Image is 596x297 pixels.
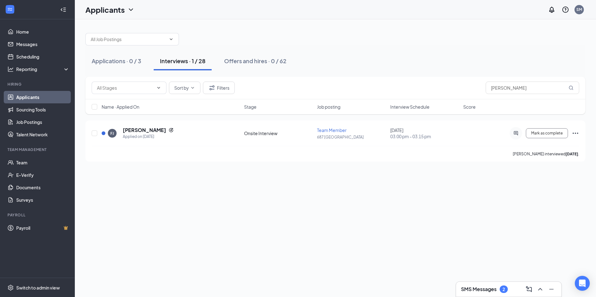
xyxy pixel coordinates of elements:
[548,285,555,293] svg: Minimize
[16,285,60,291] div: Switch to admin view
[16,128,70,141] a: Talent Network
[390,133,459,139] span: 03:00 pm - 03:15 pm
[16,91,70,103] a: Applicants
[575,276,590,291] div: Open Intercom Messenger
[317,104,340,110] span: Job posting
[576,7,582,12] div: SM
[7,212,68,218] div: Payroll
[317,134,386,140] p: 687 [GEOGRAPHIC_DATA]
[16,169,70,181] a: E-Verify
[16,26,70,38] a: Home
[16,38,70,50] a: Messages
[174,86,189,90] span: Sort by
[531,131,563,135] span: Mark as complete
[525,285,533,293] svg: ComposeMessage
[16,116,70,128] a: Job Postings
[16,66,70,72] div: Reporting
[16,103,70,116] a: Sourcing Tools
[7,6,13,12] svg: WorkstreamLogo
[123,134,174,140] div: Applied on [DATE]
[7,66,14,72] svg: Analysis
[16,194,70,206] a: Surveys
[97,84,154,91] input: All Stages
[569,85,574,90] svg: MagnifyingGlass
[526,128,568,138] button: Mark as complete
[244,104,257,110] span: Stage
[7,82,68,87] div: Hiring
[512,131,520,136] svg: ActiveChat
[203,82,235,94] button: Filter Filters
[317,127,347,133] span: Team Member
[390,104,430,110] span: Interview Schedule
[190,85,195,90] svg: ChevronDown
[535,284,545,294] button: ChevronUp
[169,128,174,133] svg: Reapply
[224,57,286,65] div: Offers and hires · 0 / 62
[7,285,14,291] svg: Settings
[60,7,66,13] svg: Collapse
[91,36,166,43] input: All Job Postings
[463,104,476,110] span: Score
[513,151,579,157] p: [PERSON_NAME] interviewed .
[572,130,579,137] svg: Ellipses
[536,285,544,293] svg: ChevronUp
[92,57,141,65] div: Applications · 0 / 3
[160,57,205,65] div: Interviews · 1 / 28
[208,84,216,92] svg: Filter
[156,85,161,90] svg: ChevronDown
[169,37,174,42] svg: ChevronDown
[390,127,459,139] div: [DATE]
[244,130,313,136] div: Onsite Interview
[546,284,556,294] button: Minimize
[562,6,569,13] svg: QuestionInfo
[548,6,555,13] svg: Notifications
[565,152,578,156] b: [DATE]
[102,104,139,110] span: Name · Applied On
[16,50,70,63] a: Scheduling
[502,287,505,292] div: 2
[123,127,166,134] h5: [PERSON_NAME]
[524,284,534,294] button: ComposeMessage
[461,286,497,293] h3: SMS Messages
[486,82,579,94] input: Search in interviews
[16,181,70,194] a: Documents
[127,6,135,13] svg: ChevronDown
[85,4,125,15] h1: Applicants
[169,82,200,94] button: Sort byChevronDown
[7,147,68,152] div: Team Management
[16,156,70,169] a: Team
[16,222,70,234] a: PayrollCrown
[110,131,114,136] div: FJ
